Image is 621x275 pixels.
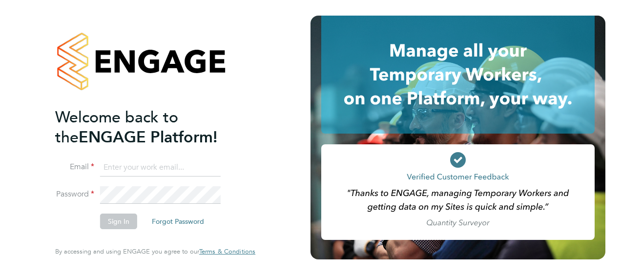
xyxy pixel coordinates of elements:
[55,107,246,147] h2: ENGAGE Platform!
[199,248,255,255] a: Terms & Conditions
[144,214,212,229] button: Forgot Password
[55,162,94,172] label: Email
[55,189,94,199] label: Password
[100,214,137,229] button: Sign In
[100,159,221,177] input: Enter your work email...
[199,247,255,255] span: Terms & Conditions
[55,108,178,147] span: Welcome back to the
[55,247,255,255] span: By accessing and using ENGAGE you agree to our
